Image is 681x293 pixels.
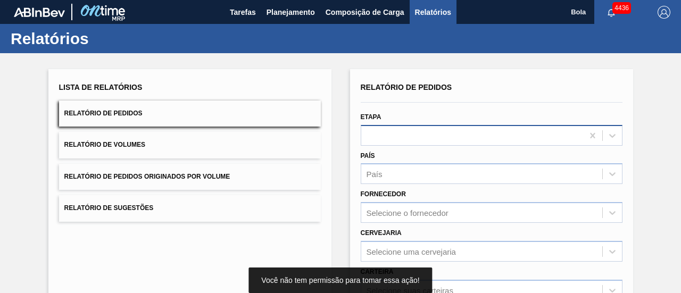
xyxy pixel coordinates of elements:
[361,152,375,160] font: País
[230,8,256,16] font: Tarefas
[59,83,143,91] font: Lista de Relatórios
[11,30,89,47] font: Relatórios
[367,247,456,256] font: Selecione uma cervejaria
[326,8,404,16] font: Composição de Carga
[261,276,419,284] font: Você não tem permissão para tomar essa ação!
[594,5,628,20] button: Notificações
[361,229,402,237] font: Cervejaria
[367,170,383,179] font: País
[59,132,321,158] button: Relatório de Volumes
[59,164,321,190] button: Relatório de Pedidos Originados por Volume
[14,7,65,17] img: TNhmsLtSVTkK8tSr43FrP2fwEKptu5GPRR3wAAAABJRU5ErkJggg==
[361,83,452,91] font: Relatório de Pedidos
[64,173,230,180] font: Relatório de Pedidos Originados por Volume
[267,8,315,16] font: Planejamento
[571,8,586,16] font: Bola
[59,101,321,127] button: Relatório de Pedidos
[614,4,629,12] font: 4436
[59,195,321,221] button: Relatório de Sugestões
[658,6,670,19] img: Sair
[64,110,143,117] font: Relatório de Pedidos
[64,141,145,149] font: Relatório de Volumes
[361,113,381,121] font: Etapa
[64,205,154,212] font: Relatório de Sugestões
[361,190,406,198] font: Fornecedor
[367,208,449,217] font: Selecione o fornecedor
[415,8,451,16] font: Relatórios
